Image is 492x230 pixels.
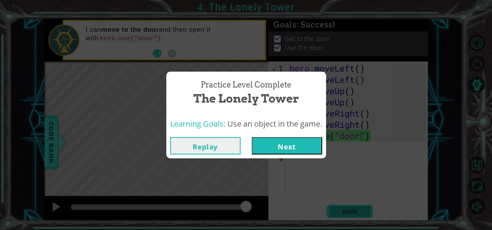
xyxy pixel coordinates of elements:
span: The Lonely Tower [193,90,299,107]
button: Replay [170,137,241,154]
button: Next [252,137,322,154]
span: Learning Goals: [170,118,226,129]
span: Practice Level Complete [201,79,291,91]
span: Use an object in the game. [227,118,322,129]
